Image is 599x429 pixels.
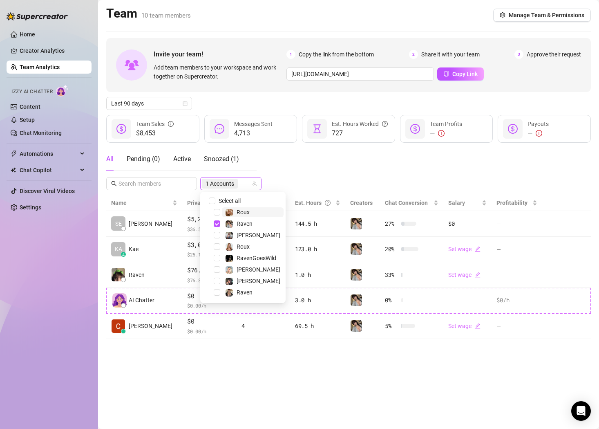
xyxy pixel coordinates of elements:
span: Izzy AI Chatter [11,88,53,96]
span: Name [111,198,171,207]
span: Copy the link from the bottom [299,50,374,59]
span: Add team members to your workspace and work together on Supercreator. [154,63,283,81]
span: 0 % [385,296,398,305]
span: Copy Link [452,71,478,77]
img: Raven [351,269,362,281]
span: Roux [237,243,250,250]
span: $ 0.00 /h [187,327,232,335]
span: [PERSON_NAME] [129,321,172,330]
span: 27 % [385,219,398,228]
h2: Team [106,6,191,21]
span: dollar-circle [508,124,518,134]
span: 4,713 [234,128,273,138]
span: [PERSON_NAME] [237,232,280,238]
div: Team Sales [136,119,174,128]
span: $ 36.59 /h [187,225,232,233]
span: Private Sales [187,200,222,206]
a: Content [20,103,40,110]
a: Set wageedit [448,272,481,278]
span: setting [500,12,505,18]
span: Share it with your team [421,50,480,59]
span: [PERSON_NAME] [129,219,172,228]
span: 1 Accounts [206,179,234,188]
span: Select tree node [214,209,220,216]
div: 69.5 h [295,321,341,330]
span: $0 [187,291,232,301]
span: Automations [20,147,78,160]
span: Profitability [496,200,527,206]
span: 33 % [385,270,398,279]
span: Select tree node [214,289,220,296]
img: Raven [351,218,362,229]
span: dollar-circle [116,124,126,134]
td: — [492,237,542,263]
button: Copy Link [437,67,484,81]
th: Creators [345,195,380,211]
span: edit [475,246,481,252]
img: Riley [226,278,233,285]
span: Salary [448,200,465,206]
span: $ 0.00 /h [187,301,232,310]
a: Home [20,31,35,38]
span: 10 team members [141,12,191,19]
span: Payouts [527,121,549,127]
span: 3 [514,50,523,59]
span: Kae [129,245,139,254]
div: $0 [448,219,487,228]
span: [PERSON_NAME] [237,278,280,284]
span: Snoozed ( 1 ) [204,155,239,163]
div: 123.0 h [295,245,341,254]
div: Est. Hours [295,198,334,207]
a: Discover Viral Videos [20,188,75,194]
span: 2 [409,50,418,59]
td: — [492,313,542,339]
span: Chat Conversion [385,200,428,206]
span: Select tree node [214,266,220,273]
img: izzy-ai-chatter-avatar-DDCN_rTZ.svg [112,293,127,308]
img: Ciara Birley [112,319,125,333]
span: exclamation-circle [438,130,445,137]
a: Set wageedit [448,323,481,329]
img: Roux [226,243,233,251]
span: Active [173,155,191,163]
span: Raven [129,270,145,279]
span: KA [115,245,122,254]
img: AI Chatter [56,85,69,97]
span: Select tree node [214,232,220,238]
span: Select tree node [214,243,220,250]
span: question-circle [325,198,331,207]
span: calendar [183,101,188,106]
span: $76.8 [187,265,232,275]
img: ANDREA [226,232,233,239]
a: Settings [20,204,41,211]
span: 727 [332,128,388,138]
span: Select all [215,196,244,205]
img: Raven [112,268,125,281]
img: RavenGoesWild [226,255,233,262]
button: Manage Team & Permissions [493,9,591,22]
span: copy [443,71,449,76]
input: Search members [118,179,186,188]
a: Chat Monitoring [20,130,62,136]
span: question-circle [382,119,388,128]
div: Pending ( 0 ) [127,154,160,164]
span: Select tree node [214,220,220,227]
span: Raven [237,289,253,296]
td: — [492,262,542,288]
span: [PERSON_NAME] [237,266,280,273]
span: $ 76.80 /h [187,276,232,284]
span: $5,287.84 [187,214,232,224]
span: Last 90 days [111,97,187,110]
span: Raven [237,220,253,227]
a: Creator Analytics [20,44,85,57]
div: All [106,154,114,164]
div: $0 /h [496,296,537,305]
a: Set wageedit [448,246,481,252]
div: 4 [241,321,285,330]
span: $3,087.89 [187,240,232,250]
span: message [215,124,224,134]
th: Name [106,195,182,211]
span: 20 % [385,245,398,254]
span: $8,453 [136,128,174,138]
span: Select tree node [214,278,220,284]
